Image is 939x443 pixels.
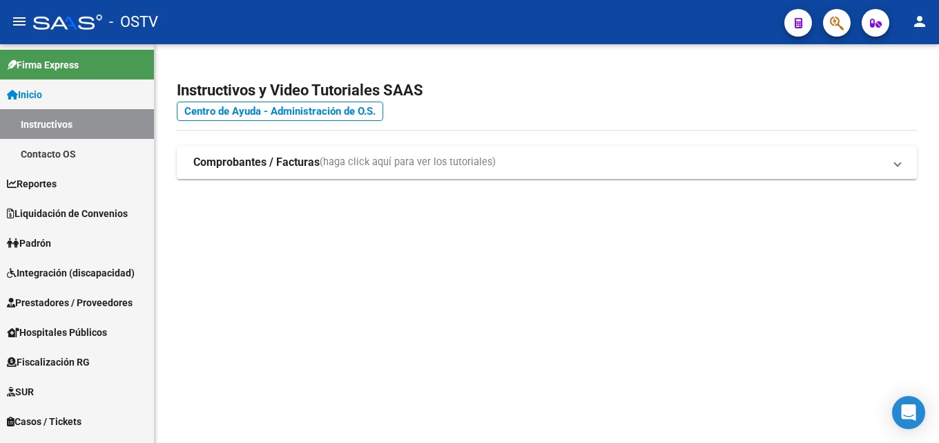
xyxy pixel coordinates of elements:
[193,155,320,170] strong: Comprobantes / Facturas
[7,265,135,281] span: Integración (discapacidad)
[911,13,928,30] mat-icon: person
[7,325,107,340] span: Hospitales Públicos
[177,146,917,179] mat-expansion-panel-header: Comprobantes / Facturas(haga click aquí para ver los tutoriales)
[892,396,925,429] div: Open Intercom Messenger
[7,57,79,73] span: Firma Express
[7,384,34,399] span: SUR
[7,206,128,221] span: Liquidación de Convenios
[109,7,158,37] span: - OSTV
[7,295,133,310] span: Prestadores / Proveedores
[7,355,90,370] span: Fiscalización RG
[7,176,57,191] span: Reportes
[7,236,51,251] span: Padrón
[177,77,917,104] h2: Instructivos y Video Tutoriales SAAS
[177,102,383,121] a: Centro de Ayuda - Administración de O.S.
[11,13,28,30] mat-icon: menu
[7,414,81,429] span: Casos / Tickets
[7,87,42,102] span: Inicio
[320,155,496,170] span: (haga click aquí para ver los tutoriales)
